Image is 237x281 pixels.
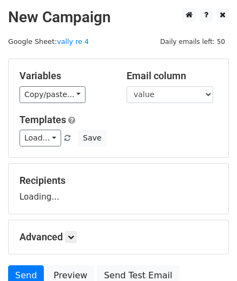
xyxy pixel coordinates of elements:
[19,130,61,146] a: Load...
[19,70,110,82] h5: Variables
[19,231,218,243] h5: Advanced
[156,37,229,46] a: Daily emails left: 50
[8,37,89,46] small: Google Sheet:
[127,70,218,82] h5: Email column
[8,8,229,27] h2: New Campaign
[19,114,66,125] a: Templates
[19,86,85,103] a: Copy/paste...
[19,175,218,203] div: Loading...
[156,36,229,48] span: Daily emails left: 50
[57,37,89,46] a: vally re 4
[78,130,106,146] button: Save
[19,175,218,187] h5: Recipients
